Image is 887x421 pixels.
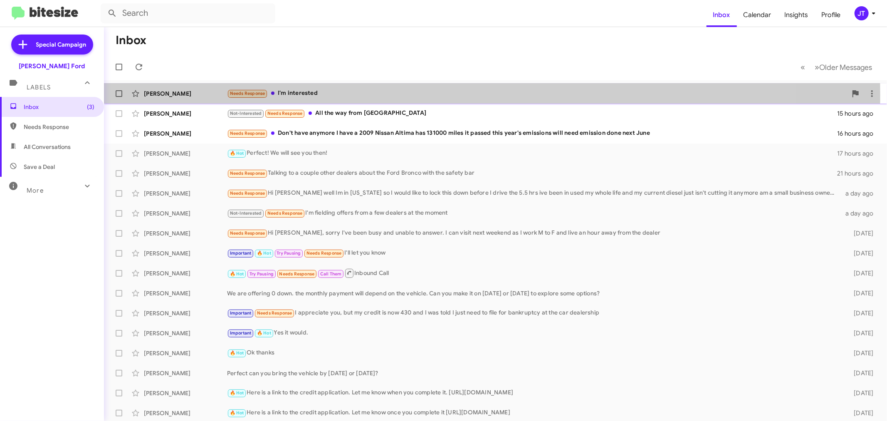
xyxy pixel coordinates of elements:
[839,269,880,277] div: [DATE]
[707,3,737,27] a: Inbox
[227,89,847,98] div: I'm interested
[144,269,227,277] div: [PERSON_NAME]
[230,210,262,216] span: Not-Interested
[839,209,880,218] div: a day ago
[230,250,252,256] span: Important
[837,149,880,158] div: 17 hours ago
[230,410,244,416] span: 🔥 Hot
[227,208,839,218] div: I'm fielding offers from a few dealers at the moment
[230,390,244,396] span: 🔥 Hot
[144,329,227,337] div: [PERSON_NAME]
[796,59,810,76] button: Previous
[144,149,227,158] div: [PERSON_NAME]
[815,62,819,72] span: »
[230,151,244,156] span: 🔥 Hot
[227,228,839,238] div: Hi [PERSON_NAME], sorry I've been busy and unable to answer. I can visit next weekend as I work M...
[144,209,227,218] div: [PERSON_NAME]
[227,369,839,377] div: Perfect can you bring the vehicle by [DATE] or [DATE]?
[230,91,265,96] span: Needs Response
[839,369,880,377] div: [DATE]
[227,328,839,338] div: Yes it would.
[279,271,315,277] span: Needs Response
[144,129,227,138] div: [PERSON_NAME]
[230,350,244,356] span: 🔥 Hot
[837,169,880,178] div: 21 hours ago
[230,271,244,277] span: 🔥 Hot
[24,143,71,151] span: All Conversations
[144,249,227,258] div: [PERSON_NAME]
[839,289,880,297] div: [DATE]
[230,131,265,136] span: Needs Response
[267,210,303,216] span: Needs Response
[230,230,265,236] span: Needs Response
[144,169,227,178] div: [PERSON_NAME]
[24,103,94,111] span: Inbox
[230,191,265,196] span: Needs Response
[796,59,877,76] nav: Page navigation example
[839,349,880,357] div: [DATE]
[144,229,227,238] div: [PERSON_NAME]
[27,187,44,194] span: More
[116,34,146,47] h1: Inbox
[24,163,55,171] span: Save a Deal
[227,388,839,398] div: Here is a link to the credit application. Let me know when you complete it. [URL][DOMAIN_NAME]
[810,59,877,76] button: Next
[24,123,94,131] span: Needs Response
[320,271,342,277] span: Call Them
[737,3,778,27] a: Calendar
[778,3,815,27] span: Insights
[815,3,847,27] a: Profile
[230,171,265,176] span: Needs Response
[144,89,227,98] div: [PERSON_NAME]
[144,109,227,118] div: [PERSON_NAME]
[144,389,227,397] div: [PERSON_NAME]
[144,189,227,198] div: [PERSON_NAME]
[11,35,93,54] a: Special Campaign
[144,289,227,297] div: [PERSON_NAME]
[144,309,227,317] div: [PERSON_NAME]
[839,329,880,337] div: [DATE]
[227,188,839,198] div: Hi [PERSON_NAME] well Im in [US_STATE] so I would like to lock this down before I drive the 5.5 h...
[144,349,227,357] div: [PERSON_NAME]
[227,268,839,278] div: Inbound Call
[801,62,805,72] span: «
[36,40,86,49] span: Special Campaign
[227,109,837,118] div: All the way from [GEOGRAPHIC_DATA]
[227,289,839,297] div: We are offering 0 down. the monthly payment will depend on the vehicle. Can you make it on [DATE]...
[837,129,880,138] div: 16 hours ago
[230,330,252,336] span: Important
[227,308,839,318] div: I appreciate you, but my credit is now 430 and I was told I just need to file for bankruptcy at t...
[839,249,880,258] div: [DATE]
[227,168,837,178] div: Talking to a couple other dealers about the Ford Bronco with the safety bar
[227,149,837,158] div: Perfect! We will see you then!
[847,6,878,20] button: JT
[277,250,301,256] span: Try Pausing
[257,330,271,336] span: 🔥 Hot
[227,348,839,358] div: Ok thanks
[839,389,880,397] div: [DATE]
[101,3,275,23] input: Search
[839,309,880,317] div: [DATE]
[144,409,227,417] div: [PERSON_NAME]
[250,271,274,277] span: Try Pausing
[855,6,869,20] div: JT
[27,84,51,91] span: Labels
[839,409,880,417] div: [DATE]
[230,310,252,316] span: Important
[144,369,227,377] div: [PERSON_NAME]
[839,229,880,238] div: [DATE]
[257,250,271,256] span: 🔥 Hot
[227,408,839,418] div: Here is a link to the credit application. Let me know once you complete it [URL][DOMAIN_NAME]
[230,111,262,116] span: Not-Interested
[257,310,292,316] span: Needs Response
[19,62,85,70] div: [PERSON_NAME] Ford
[819,63,872,72] span: Older Messages
[837,109,880,118] div: 15 hours ago
[306,250,342,256] span: Needs Response
[87,103,94,111] span: (3)
[839,189,880,198] div: a day ago
[227,129,837,138] div: Don't have anymore I have a 2009 Nissan Altima has 131000 miles it passed this year's emissions w...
